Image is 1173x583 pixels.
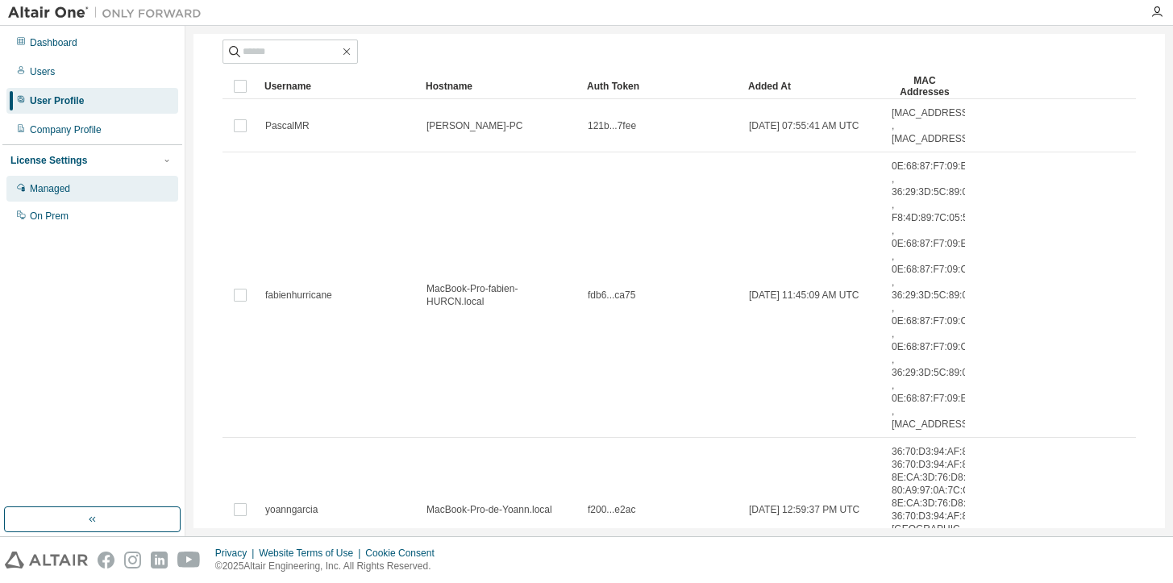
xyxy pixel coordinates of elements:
div: License Settings [10,154,87,167]
div: Website Terms of Use [259,547,365,560]
div: On Prem [30,210,69,223]
span: [DATE] 12:59:37 PM UTC [749,503,859,516]
div: Cookie Consent [365,547,443,560]
span: 36:70:D3:94:AF:88 , 36:70:D3:94:AF:80 , 8E:CA:3D:76:D8:AB , 80:A9:97:0A:7C:CF , 8E:CA:3D:76:D8:8C... [892,445,1052,574]
span: MacBook-Pro-de-Yoann.local [426,503,552,516]
span: f200...e2ac [588,503,635,516]
span: yoanngarcia [265,503,318,516]
img: Altair One [8,5,210,21]
span: [PERSON_NAME]-PC [426,119,522,132]
span: fdb6...ca75 [588,289,635,302]
div: MAC Addresses [891,73,959,99]
div: Privacy [215,547,259,560]
span: 121b...7fee [588,119,636,132]
div: Dashboard [30,36,77,49]
span: [DATE] 11:45:09 AM UTC [749,289,859,302]
div: Hostname [426,73,574,99]
p: © 2025 Altair Engineering, Inc. All Rights Reserved. [215,560,444,573]
span: [MAC_ADDRESS] , [MAC_ADDRESS] [892,106,971,145]
span: MacBook-Pro-fabien-HURCN.local [426,282,573,308]
span: PascalMR [265,119,310,132]
img: linkedin.svg [151,552,168,568]
div: Managed [30,182,70,195]
span: 0E:68:87:F7:09:E4 , 36:29:3D:5C:89:08 , F8:4D:89:7C:05:52 , 0E:68:87:F7:09:E6 , 0E:68:87:F7:09:C6... [892,160,973,431]
img: youtube.svg [177,552,201,568]
img: altair_logo.svg [5,552,88,568]
span: fabienhurricane [265,289,332,302]
div: Company Profile [30,123,102,136]
div: Username [264,73,413,99]
div: Added At [748,73,878,99]
div: Auth Token [587,73,735,99]
img: instagram.svg [124,552,141,568]
div: Users [30,65,55,78]
div: User Profile [30,94,84,107]
span: [DATE] 07:55:41 AM UTC [749,119,859,132]
img: facebook.svg [98,552,114,568]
